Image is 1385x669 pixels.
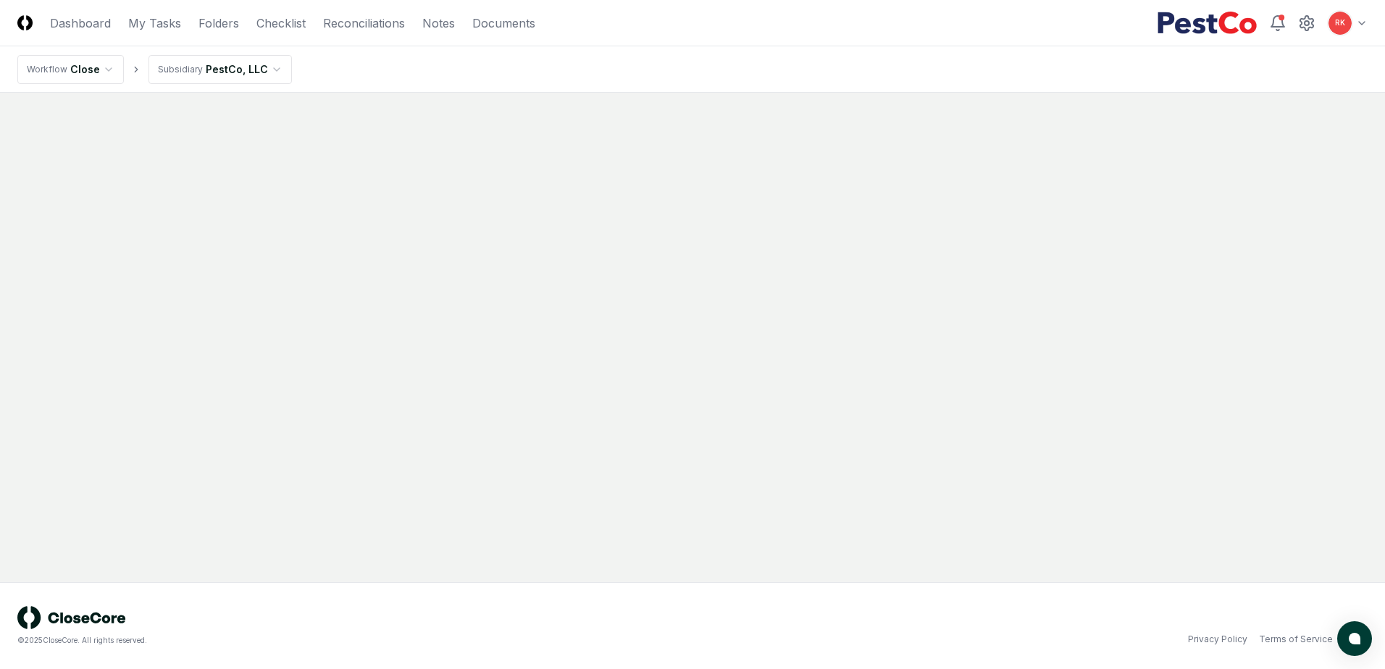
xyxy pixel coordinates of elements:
[17,55,292,84] nav: breadcrumb
[323,14,405,32] a: Reconciliations
[1335,17,1345,28] span: RK
[17,606,126,629] img: logo
[17,635,692,646] div: © 2025 CloseCore. All rights reserved.
[1157,12,1258,35] img: PestCo logo
[158,63,203,76] div: Subsidiary
[1327,10,1353,36] button: RK
[1337,621,1372,656] button: atlas-launcher
[198,14,239,32] a: Folders
[472,14,535,32] a: Documents
[256,14,306,32] a: Checklist
[50,14,111,32] a: Dashboard
[1188,633,1247,646] a: Privacy Policy
[128,14,181,32] a: My Tasks
[17,15,33,30] img: Logo
[422,14,455,32] a: Notes
[27,63,67,76] div: Workflow
[1259,633,1333,646] a: Terms of Service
